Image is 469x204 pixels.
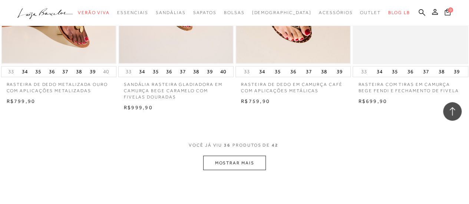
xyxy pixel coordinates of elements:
[353,77,468,94] a: RASTEIRA COM TIRAS EM CAMURÇA BEGE FENDI E FECHAMENTO DE FIVELA
[118,77,234,100] a: SANDÁLIA RASTEIRA GLADIADORA EM CAMURÇA BEGE CARAMELO COM FIVELAS DOURADAS
[241,98,270,104] span: R$759,90
[78,10,110,15] span: Verão Viva
[123,68,134,75] button: 33
[33,66,43,77] button: 35
[388,10,410,15] span: BLOG LB
[193,10,216,15] span: Sapatos
[448,7,453,13] span: 0
[191,66,201,77] button: 38
[178,66,188,77] button: 37
[288,66,298,77] button: 36
[137,66,147,77] button: 34
[74,66,84,77] button: 38
[374,66,384,77] button: 34
[319,10,353,15] span: Acessórios
[224,6,245,20] a: categoryNavScreenReaderText
[252,6,311,20] a: noSubCategoriesText
[101,68,111,75] button: 40
[257,66,267,77] button: 34
[224,10,245,15] span: Bolsas
[78,6,110,20] a: categoryNavScreenReaderText
[224,142,231,155] span: 36
[273,66,283,77] button: 35
[358,98,387,104] span: R$699,90
[390,66,400,77] button: 35
[319,6,353,20] a: categoryNavScreenReaderText
[117,6,148,20] a: categoryNavScreenReaderText
[452,66,462,77] button: 39
[359,68,369,75] button: 33
[319,66,329,77] button: 38
[360,10,381,15] span: Outlet
[60,66,70,77] button: 37
[421,66,431,77] button: 37
[6,68,16,75] button: 33
[405,66,416,77] button: 36
[272,142,278,155] span: 42
[156,6,185,20] a: categoryNavScreenReaderText
[252,10,311,15] span: [DEMOGRAPHIC_DATA]
[235,77,351,94] a: RASTEIRA DE DEDO EM CAMURÇA CAFÉ COM APLICAÇÕES METÁLICAS
[360,6,381,20] a: categoryNavScreenReaderText
[436,66,446,77] button: 38
[241,68,252,75] button: 33
[193,6,216,20] a: categoryNavScreenReaderText
[20,66,30,77] button: 34
[117,10,148,15] span: Essenciais
[303,66,314,77] button: 37
[87,66,98,77] button: 39
[205,66,215,77] button: 39
[442,8,453,18] button: 0
[232,142,270,148] span: PRODUTOS DE
[203,155,265,170] button: MOSTRAR MAIS
[218,66,228,77] button: 40
[388,6,410,20] a: BLOG LB
[1,77,116,94] a: RASTEIRA DE DEDO METALIZADA OURO COM APLICAÇÕES METALIZADAS
[189,142,222,148] span: VOCê JÁ VIU
[151,66,161,77] button: 35
[124,104,153,110] span: R$999,90
[47,66,57,77] button: 36
[156,10,185,15] span: Sandálias
[164,66,174,77] button: 36
[334,66,345,77] button: 39
[7,98,36,104] span: R$799,90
